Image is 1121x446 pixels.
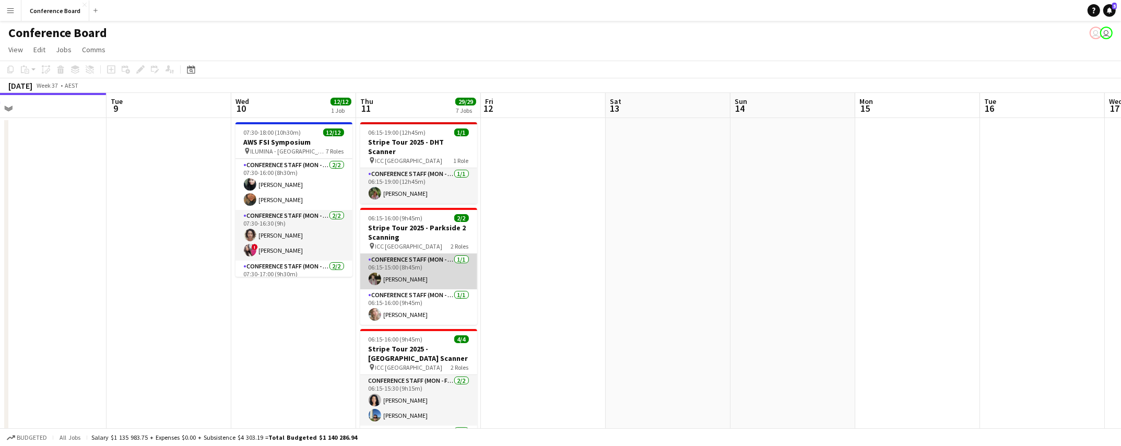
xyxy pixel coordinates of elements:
[369,335,423,343] span: 06:15-16:00 (9h45m)
[485,97,493,106] span: Fri
[454,214,469,222] span: 2/2
[56,45,72,54] span: Jobs
[235,97,249,106] span: Wed
[57,433,82,441] span: All jobs
[983,102,996,114] span: 16
[326,147,344,155] span: 7 Roles
[360,208,477,325] app-job-card: 06:15-16:00 (9h45m)2/2Stripe Tour 2025 - Parkside 2 Scanning ICC [GEOGRAPHIC_DATA]2 RolesConferen...
[858,102,873,114] span: 15
[360,375,477,426] app-card-role: Conference Staff (Mon - Fri)2/206:15-15:30 (9h15m)[PERSON_NAME][PERSON_NAME]
[33,45,45,54] span: Edit
[234,102,249,114] span: 10
[251,147,326,155] span: ILUMINA - [GEOGRAPHIC_DATA]
[360,223,477,242] h3: Stripe Tour 2025 - Parkside 2 Scanning
[859,97,873,106] span: Mon
[8,80,32,91] div: [DATE]
[360,254,477,289] app-card-role: Conference Staff (Mon - Fri)1/106:15-15:00 (8h45m)[PERSON_NAME]
[65,81,78,89] div: AEST
[451,363,469,371] span: 2 Roles
[8,25,107,41] h1: Conference Board
[454,128,469,136] span: 1/1
[268,433,357,441] span: Total Budgeted $1 140 286.94
[235,159,352,210] app-card-role: Conference Staff (Mon - Fri)2/207:30-16:00 (8h30m)[PERSON_NAME][PERSON_NAME]
[252,244,258,250] span: !
[608,102,621,114] span: 13
[331,98,351,105] span: 12/12
[456,107,476,114] div: 7 Jobs
[359,102,373,114] span: 11
[17,434,47,441] span: Budgeted
[733,102,747,114] span: 14
[331,107,351,114] div: 1 Job
[610,97,621,106] span: Sat
[235,122,352,277] app-job-card: 07:30-18:00 (10h30m)12/12AWS FSI Symposium ILUMINA - [GEOGRAPHIC_DATA]7 Roles07:30-11:30 (4h)[PER...
[360,344,477,363] h3: Stripe Tour 2025 - [GEOGRAPHIC_DATA] Scanner
[1100,27,1113,39] app-user-avatar: Kristelle Bristow
[21,1,89,21] button: Conference Board
[375,242,443,250] span: ICC [GEOGRAPHIC_DATA]
[235,210,352,261] app-card-role: Conference Staff (Mon - Fri)2/207:30-16:30 (9h)[PERSON_NAME]![PERSON_NAME]
[369,128,426,136] span: 06:15-19:00 (12h45m)
[454,157,469,165] span: 1 Role
[455,98,476,105] span: 29/29
[454,335,469,343] span: 4/4
[78,43,110,56] a: Comms
[111,97,123,106] span: Tue
[52,43,76,56] a: Jobs
[360,97,373,106] span: Thu
[360,122,477,204] app-job-card: 06:15-19:00 (12h45m)1/1Stripe Tour 2025 - DHT Scanner ICC [GEOGRAPHIC_DATA]1 RoleConference Staff...
[984,97,996,106] span: Tue
[1103,4,1116,17] a: 5
[375,363,443,371] span: ICC [GEOGRAPHIC_DATA]
[244,128,301,136] span: 07:30-18:00 (10h30m)
[235,261,352,311] app-card-role: Conference Staff (Mon - Fri)2/207:30-17:00 (9h30m)
[5,432,49,443] button: Budgeted
[1112,3,1117,9] span: 5
[323,128,344,136] span: 12/12
[8,45,23,54] span: View
[375,157,443,165] span: ICC [GEOGRAPHIC_DATA]
[109,102,123,114] span: 9
[360,168,477,204] app-card-role: Conference Staff (Mon - Fri)1/106:15-19:00 (12h45m)[PERSON_NAME]
[4,43,27,56] a: View
[29,43,50,56] a: Edit
[735,97,747,106] span: Sun
[82,45,105,54] span: Comms
[91,433,357,441] div: Salary $1 135 983.75 + Expenses $0.00 + Subsistence $4 303.19 =
[451,242,469,250] span: 2 Roles
[360,137,477,156] h3: Stripe Tour 2025 - DHT Scanner
[369,214,423,222] span: 06:15-16:00 (9h45m)
[34,81,61,89] span: Week 37
[235,137,352,147] h3: AWS FSI Symposium
[483,102,493,114] span: 12
[360,289,477,325] app-card-role: Conference Staff (Mon - Fri)1/106:15-16:00 (9h45m)[PERSON_NAME]
[1090,27,1102,39] app-user-avatar: Kristelle Bristow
